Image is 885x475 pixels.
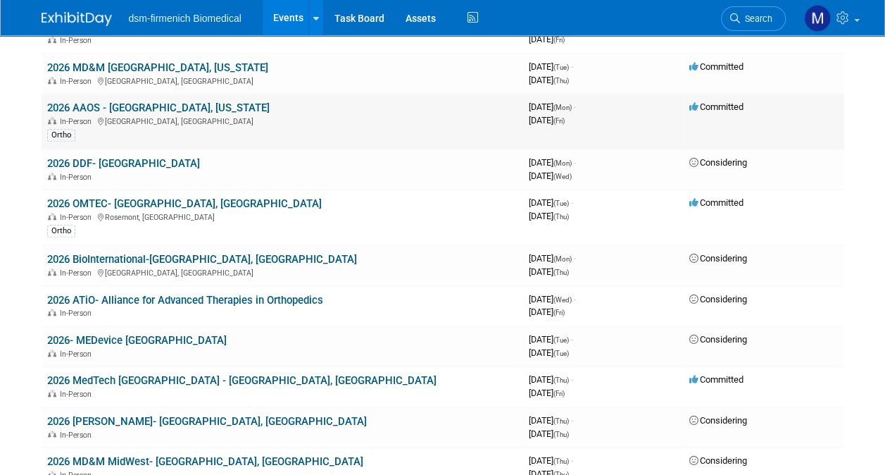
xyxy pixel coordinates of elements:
span: [DATE] [529,334,573,345]
span: (Thu) [553,213,569,221]
span: (Mon) [553,159,572,167]
span: - [574,294,576,304]
span: Considering [689,157,747,168]
span: (Thu) [553,77,569,85]
span: - [571,197,573,208]
a: 2026 ATiO- Alliance for Advanced Therapies in Orthopedics [47,294,323,307]
span: [DATE] [529,428,569,439]
span: - [571,374,573,385]
span: [DATE] [529,455,573,466]
span: (Fri) [553,117,565,125]
span: Committed [689,374,743,385]
span: (Thu) [553,376,569,384]
span: In-Person [60,309,96,318]
span: (Fri) [553,390,565,397]
span: Considering [689,334,747,345]
img: In-Person Event [48,309,56,316]
span: In-Person [60,350,96,359]
a: 2026 MD&M [GEOGRAPHIC_DATA], [US_STATE] [47,61,268,74]
span: (Tue) [553,336,569,344]
span: (Thu) [553,417,569,425]
span: In-Person [60,390,96,399]
span: - [571,334,573,345]
span: [DATE] [529,197,573,208]
div: Ortho [47,129,75,142]
img: In-Person Event [48,36,56,43]
img: Melanie Davison [804,5,831,32]
span: (Thu) [553,457,569,465]
span: (Mon) [553,255,572,263]
div: Ortho [47,225,75,237]
span: (Wed) [553,296,572,304]
span: [DATE] [529,253,576,264]
span: - [571,415,573,426]
img: In-Person Event [48,269,56,276]
img: In-Person Event [48,213,56,220]
span: [DATE] [529,34,565,44]
span: In-Person [60,431,96,440]
span: (Wed) [553,173,572,180]
span: In-Person [60,36,96,45]
span: Considering [689,294,747,304]
span: [DATE] [529,75,569,85]
span: - [574,101,576,112]
span: [DATE] [529,347,569,358]
span: [DATE] [529,388,565,398]
img: In-Person Event [48,77,56,84]
span: [DATE] [529,157,576,168]
a: 2026 MD&M MidWest- [GEOGRAPHIC_DATA], [GEOGRAPHIC_DATA] [47,455,363,468]
span: (Tue) [553,63,569,71]
span: [DATE] [529,415,573,426]
a: Search [721,6,786,31]
a: 2026- MEDevice [GEOGRAPHIC_DATA] [47,334,227,347]
span: (Tue) [553,350,569,357]
span: Considering [689,455,747,466]
a: 2026 MedTech [GEOGRAPHIC_DATA] - [GEOGRAPHIC_DATA], [GEOGRAPHIC_DATA] [47,374,437,387]
span: [DATE] [529,171,572,181]
img: In-Person Event [48,431,56,438]
span: Search [740,13,772,24]
img: In-Person Event [48,173,56,180]
div: [GEOGRAPHIC_DATA], [GEOGRAPHIC_DATA] [47,266,517,278]
span: Considering [689,253,747,264]
div: Rosemont, [GEOGRAPHIC_DATA] [47,211,517,222]
span: - [571,455,573,466]
span: (Mon) [553,104,572,111]
span: [DATE] [529,307,565,317]
span: In-Person [60,213,96,222]
span: In-Person [60,269,96,278]
span: (Fri) [553,309,565,316]
span: - [574,253,576,264]
span: dsm-firmenich Biomedical [129,13,241,24]
span: (Tue) [553,199,569,207]
span: [DATE] [529,101,576,112]
a: 2026 OMTEC- [GEOGRAPHIC_DATA], [GEOGRAPHIC_DATA] [47,197,322,210]
a: 2026 [PERSON_NAME]- [GEOGRAPHIC_DATA], [GEOGRAPHIC_DATA] [47,415,367,428]
img: In-Person Event [48,350,56,357]
img: In-Person Event [48,117,56,124]
div: [GEOGRAPHIC_DATA], [GEOGRAPHIC_DATA] [47,115,517,126]
span: (Thu) [553,431,569,438]
span: [DATE] [529,266,569,277]
span: [DATE] [529,61,573,72]
span: - [571,61,573,72]
span: (Fri) [553,36,565,44]
a: 2026 DDF- [GEOGRAPHIC_DATA] [47,157,200,170]
span: Committed [689,101,743,112]
div: [GEOGRAPHIC_DATA], [GEOGRAPHIC_DATA] [47,75,517,86]
span: [DATE] [529,374,573,385]
span: Committed [689,197,743,208]
span: (Thu) [553,269,569,276]
span: - [574,157,576,168]
a: 2026 BioInternational-[GEOGRAPHIC_DATA], [GEOGRAPHIC_DATA] [47,253,357,266]
span: Considering [689,415,747,426]
a: 2026 AAOS - [GEOGRAPHIC_DATA], [US_STATE] [47,101,270,114]
span: Committed [689,61,743,72]
img: ExhibitDay [42,12,112,26]
span: [DATE] [529,115,565,125]
span: [DATE] [529,211,569,221]
span: In-Person [60,77,96,86]
span: [DATE] [529,294,576,304]
span: In-Person [60,173,96,182]
img: In-Person Event [48,390,56,397]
